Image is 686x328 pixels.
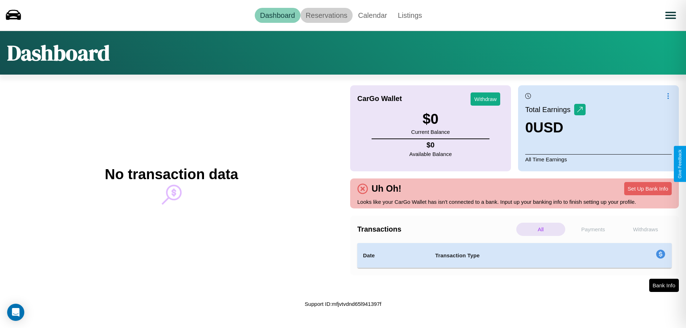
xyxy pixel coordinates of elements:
h1: Dashboard [7,38,110,67]
button: Open menu [661,5,681,25]
a: Reservations [300,8,353,23]
p: All [516,223,565,236]
p: Support ID: mfjvtvdnd65l941397f [305,299,381,309]
div: Open Intercom Messenger [7,304,24,321]
p: Payments [569,223,618,236]
p: Looks like your CarGo Wallet has isn't connected to a bank. Input up your banking info to finish ... [357,197,672,207]
h4: $ 0 [409,141,452,149]
p: Withdraws [621,223,670,236]
button: Set Up Bank Info [624,182,672,195]
h4: Transactions [357,225,514,233]
h3: 0 USD [525,120,586,136]
p: All Time Earnings [525,154,672,164]
button: Bank Info [649,279,679,292]
h4: CarGo Wallet [357,95,402,103]
h2: No transaction data [105,166,238,182]
a: Dashboard [255,8,300,23]
p: Available Balance [409,149,452,159]
h4: Uh Oh! [368,183,405,194]
div: Give Feedback [677,150,682,178]
h4: Transaction Type [435,251,597,260]
a: Listings [392,8,427,23]
h3: $ 0 [411,111,450,127]
p: Total Earnings [525,103,574,116]
p: Current Balance [411,127,450,137]
table: simple table [357,243,672,268]
h4: Date [363,251,424,260]
a: Calendar [353,8,392,23]
button: Withdraw [471,92,500,106]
